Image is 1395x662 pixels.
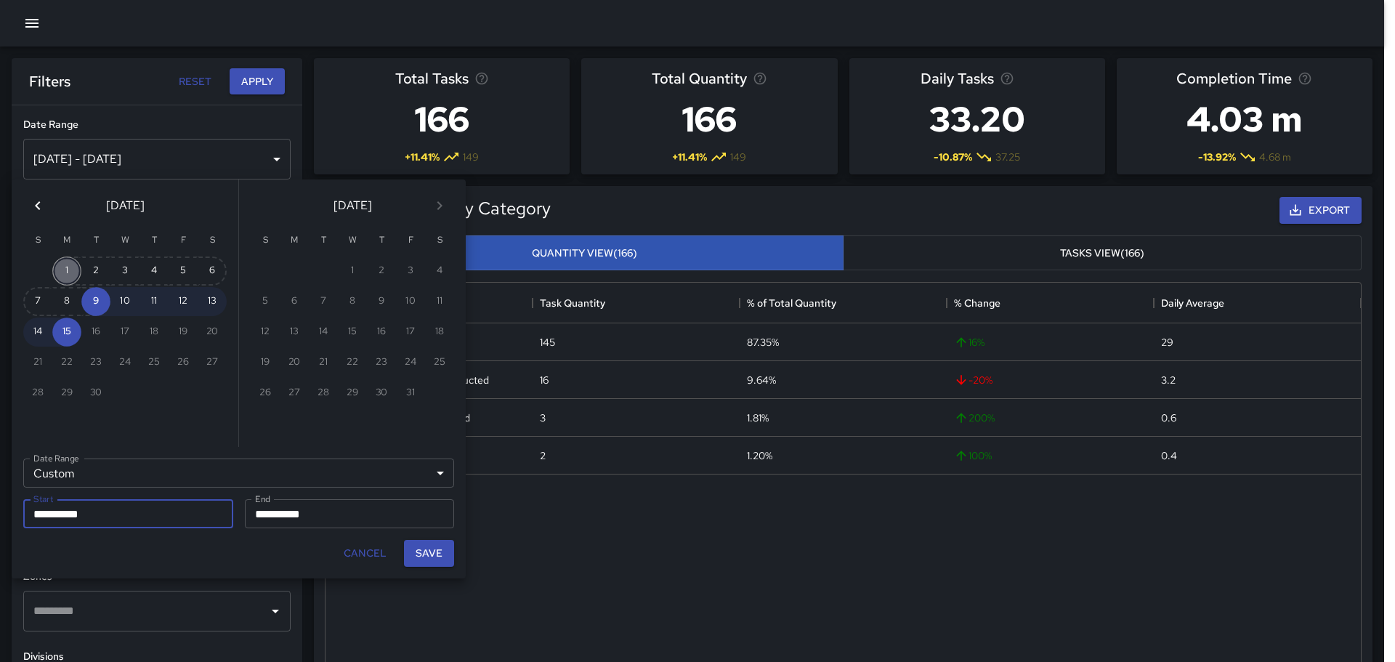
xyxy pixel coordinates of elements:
span: Sunday [25,226,51,255]
button: 9 [81,287,110,316]
span: Saturday [199,226,225,255]
button: 13 [198,287,227,316]
button: 12 [169,287,198,316]
span: [DATE] [333,195,372,216]
button: Cancel [338,540,392,567]
span: Saturday [426,226,453,255]
span: Sunday [252,226,278,255]
span: Monday [281,226,307,255]
button: Save [404,540,454,567]
span: Wednesday [112,226,138,255]
span: Tuesday [83,226,109,255]
label: Start [33,493,53,505]
button: 10 [110,287,139,316]
button: Previous month [23,191,52,220]
button: 8 [52,287,81,316]
button: 5 [169,257,198,286]
label: End [255,493,270,505]
button: 4 [139,257,169,286]
button: 15 [52,318,81,347]
span: Monday [54,226,80,255]
span: Friday [397,226,424,255]
span: Tuesday [310,226,336,255]
button: 7 [23,287,52,316]
button: 1 [52,257,81,286]
button: 11 [139,287,169,316]
span: Thursday [141,226,167,255]
button: 2 [81,257,110,286]
button: 3 [110,257,139,286]
label: Date Range [33,452,79,464]
span: Friday [170,226,196,255]
span: Thursday [368,226,395,255]
div: Custom [23,459,454,488]
button: 14 [23,318,52,347]
button: 6 [198,257,227,286]
span: Wednesday [339,226,365,255]
span: [DATE] [106,195,145,216]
